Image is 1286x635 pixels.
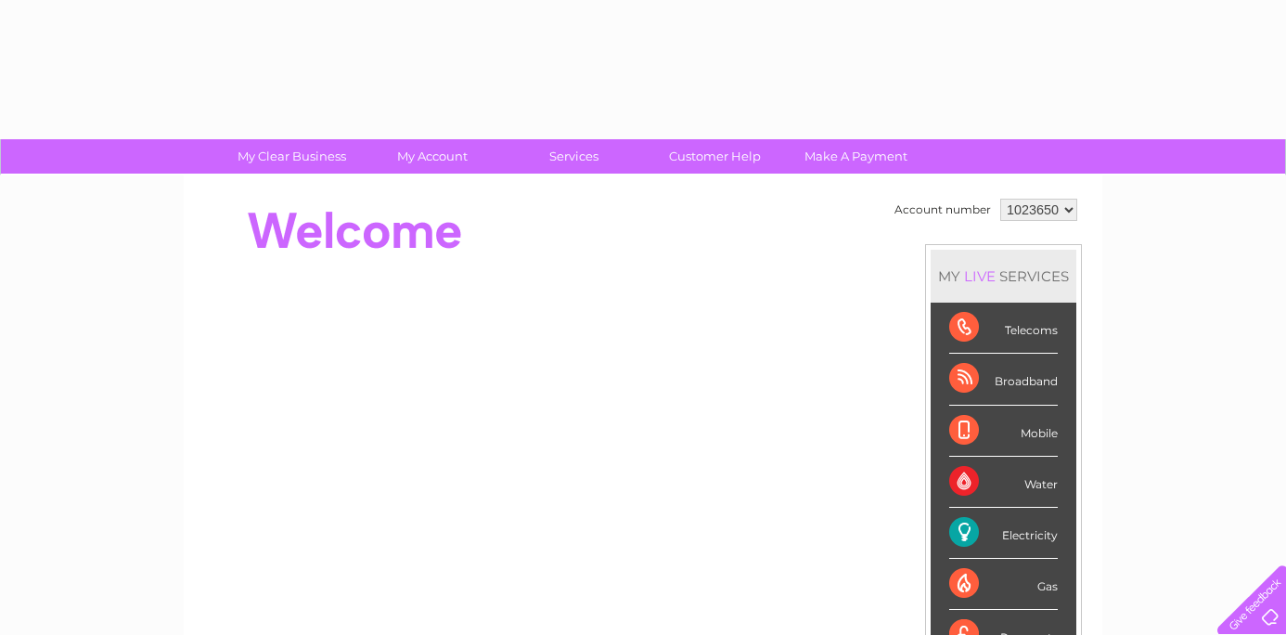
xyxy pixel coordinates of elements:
div: Broadband [949,354,1058,405]
div: Water [949,457,1058,508]
td: Account number [890,194,996,226]
a: My Clear Business [215,139,368,174]
div: LIVE [960,267,999,285]
div: Gas [949,559,1058,610]
div: MY SERVICES [931,250,1076,303]
a: Make A Payment [779,139,932,174]
a: Customer Help [638,139,791,174]
div: Telecoms [949,303,1058,354]
a: Services [497,139,650,174]
div: Mobile [949,406,1058,457]
div: Electricity [949,508,1058,559]
a: My Account [356,139,509,174]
